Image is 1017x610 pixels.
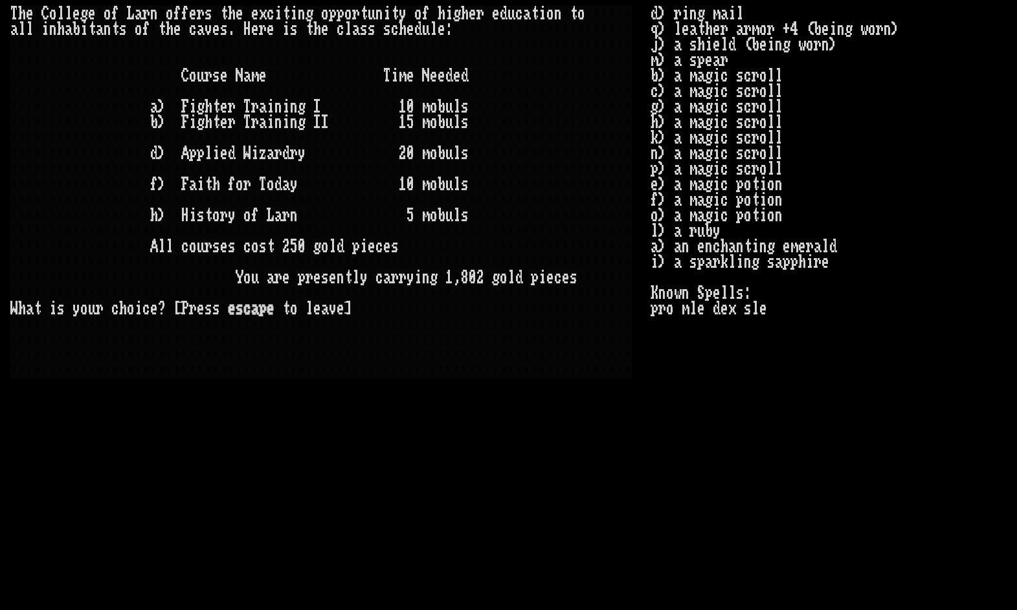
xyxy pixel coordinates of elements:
div: s [461,208,469,223]
div: s [205,6,212,21]
div: y [298,146,306,161]
stats: d) ring mail q) leather armor +4 (being worn) j) a shield (being worn) m) a spear b) a magic scro... [651,6,1007,579]
div: f [111,6,119,21]
div: i [383,6,391,21]
div: t [267,239,274,254]
div: b [438,177,445,192]
div: e [212,21,220,37]
div: e [259,68,267,83]
div: e [438,68,445,83]
div: e [220,68,228,83]
div: h [205,99,212,114]
div: i [267,99,274,114]
div: g [197,114,205,130]
div: o [267,177,274,192]
div: r [476,6,484,21]
div: h [313,21,321,37]
div: a [282,177,290,192]
div: a [259,114,267,130]
div: h [438,6,445,21]
div: r [391,270,399,285]
div: r [259,21,267,37]
div: o [251,239,259,254]
div: m [399,68,407,83]
div: r [205,239,212,254]
div: ) [158,177,166,192]
div: f [142,21,150,37]
div: i [189,99,197,114]
div: a [135,6,142,21]
div: n [337,270,344,285]
div: c [267,6,274,21]
div: m [422,99,430,114]
div: a [267,146,274,161]
div: r [142,6,150,21]
div: d [274,177,282,192]
div: 0 [407,99,414,114]
div: e [26,6,34,21]
div: e [251,6,259,21]
div: : [445,21,453,37]
div: l [352,270,360,285]
div: e [430,68,438,83]
div: C [181,68,189,83]
div: n [298,6,306,21]
div: o [236,177,243,192]
div: r [228,114,236,130]
div: i [539,6,546,21]
div: l [158,239,166,254]
div: i [282,21,290,37]
div: l [453,146,461,161]
div: e [88,6,96,21]
div: n [150,6,158,21]
div: T [383,68,391,83]
div: s [461,146,469,161]
div: s [321,270,329,285]
div: a [189,177,197,192]
div: d [500,6,508,21]
div: h [57,21,65,37]
div: s [360,21,368,37]
div: a [259,99,267,114]
div: N [236,68,243,83]
div: 5 [407,208,414,223]
div: t [282,6,290,21]
div: l [57,6,65,21]
div: o [49,6,57,21]
div: m [422,208,430,223]
div: o [189,68,197,83]
div: e [407,68,414,83]
div: d [228,146,236,161]
div: t [212,114,220,130]
div: m [422,146,430,161]
div: . [228,21,236,37]
div: N [422,68,430,83]
div: c [375,239,383,254]
div: u [251,270,259,285]
div: e [282,270,290,285]
div: f [181,6,189,21]
div: ) [158,146,166,161]
div: g [298,114,306,130]
div: a [150,99,158,114]
div: ) [158,99,166,114]
div: i [274,6,282,21]
div: l [18,21,26,37]
div: u [422,21,430,37]
div: c [181,239,189,254]
div: o [321,239,329,254]
div: m [422,177,430,192]
div: e [438,21,445,37]
div: a [96,21,104,37]
div: x [259,6,267,21]
div: n [49,21,57,37]
div: l [166,239,173,254]
div: d [445,68,453,83]
div: h [150,208,158,223]
div: m [251,68,259,83]
div: d [414,21,422,37]
div: a [197,21,205,37]
div: o [344,6,352,21]
div: e [220,114,228,130]
div: y [360,270,368,285]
